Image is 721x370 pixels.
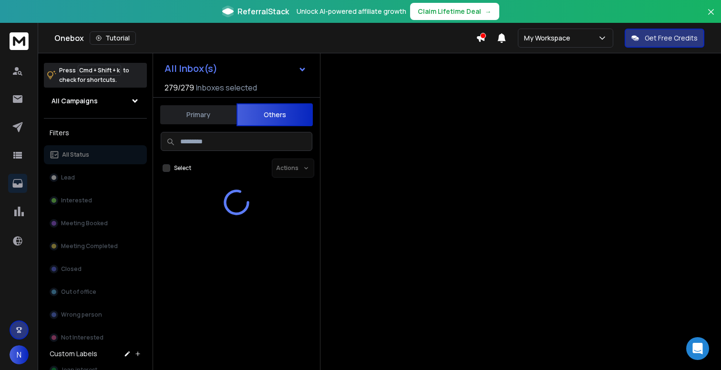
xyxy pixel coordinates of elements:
[410,3,499,20] button: Claim Lifetime Deal→
[297,7,406,16] p: Unlock AI-powered affiliate growth
[165,64,217,73] h1: All Inbox(s)
[485,7,492,16] span: →
[78,65,121,76] span: Cmd + Shift + k
[237,103,313,126] button: Others
[237,6,289,17] span: ReferralStack
[50,349,97,359] h3: Custom Labels
[44,126,147,140] h3: Filters
[165,82,194,93] span: 279 / 279
[90,31,136,45] button: Tutorial
[705,6,717,29] button: Close banner
[54,31,476,45] div: Onebox
[174,164,191,172] label: Select
[686,337,709,360] div: Open Intercom Messenger
[160,104,237,125] button: Primary
[51,96,98,106] h1: All Campaigns
[625,29,704,48] button: Get Free Credits
[524,33,574,43] p: My Workspace
[44,91,147,110] button: All Campaigns
[59,66,129,85] p: Press to check for shortcuts.
[196,82,257,93] h3: Inboxes selected
[10,345,29,364] button: N
[157,59,314,78] button: All Inbox(s)
[645,33,698,43] p: Get Free Credits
